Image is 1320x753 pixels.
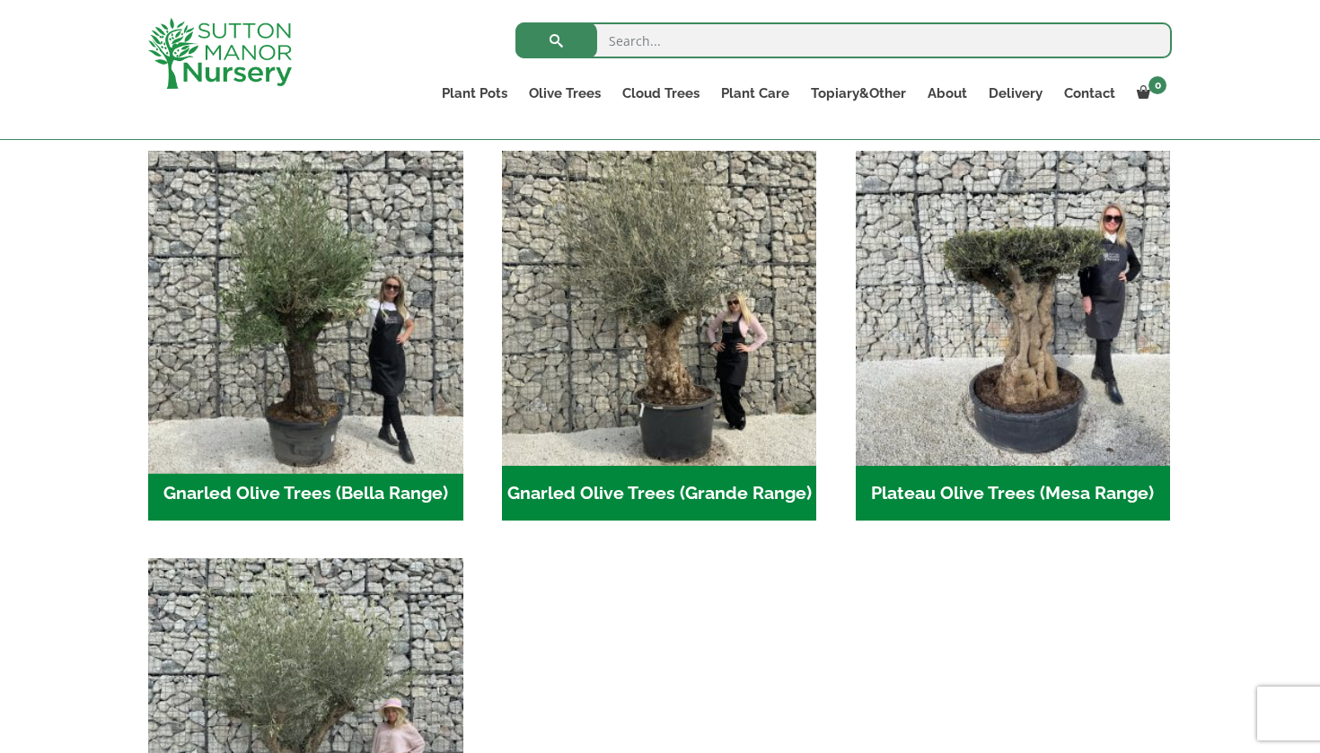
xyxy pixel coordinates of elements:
a: Olive Trees [518,81,612,106]
img: Plateau Olive Trees (Mesa Range) [856,151,1171,466]
img: Gnarled Olive Trees (Bella Range) [140,143,471,473]
a: Contact [1053,81,1126,106]
a: Visit product category Gnarled Olive Trees (Grande Range) [502,151,817,521]
h2: Gnarled Olive Trees (Bella Range) [148,466,463,521]
a: Plant Care [710,81,800,106]
a: Topiary&Other [800,81,917,106]
a: 0 [1126,81,1172,106]
h2: Gnarled Olive Trees (Grande Range) [502,466,817,521]
img: Gnarled Olive Trees (Grande Range) [502,151,817,466]
a: Cloud Trees [612,81,710,106]
a: About [917,81,978,106]
a: Delivery [978,81,1053,106]
input: Search... [515,22,1172,58]
img: logo [148,18,292,89]
a: Visit product category Gnarled Olive Trees (Bella Range) [148,151,463,521]
a: Visit product category Plateau Olive Trees (Mesa Range) [856,151,1171,521]
span: 0 [1148,76,1166,94]
a: Plant Pots [431,81,518,106]
h2: Plateau Olive Trees (Mesa Range) [856,466,1171,521]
